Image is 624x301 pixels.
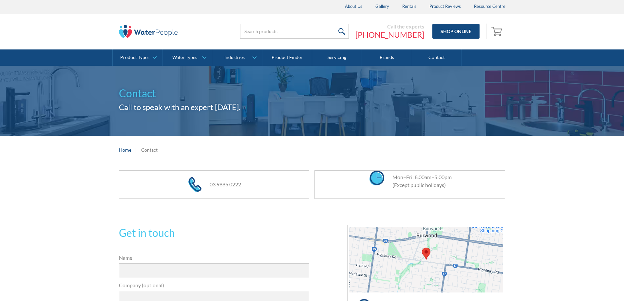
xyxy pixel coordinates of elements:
[369,171,384,185] img: clock icon
[141,146,158,153] div: Contact
[422,248,430,260] div: Map pin
[432,24,480,39] a: Shop Online
[490,24,505,39] a: Open empty cart
[262,49,312,66] a: Product Finder
[491,26,504,36] img: shopping cart
[119,254,310,262] label: Name
[120,55,149,60] div: Product Types
[119,146,131,153] a: Home
[224,55,245,60] div: Industries
[188,177,201,192] img: phone icon
[240,24,349,39] input: Search products
[162,49,212,66] a: Water Types
[355,23,424,30] div: Call the experts
[119,85,505,101] h1: Contact
[412,49,462,66] a: Contact
[386,173,452,189] div: Mon–Fri: 8.00am–5:00pm (Except public holidays)
[172,55,197,60] div: Water Types
[119,225,310,241] h2: Get in touch
[135,146,138,154] div: |
[362,49,412,66] a: Brands
[119,281,310,289] label: Company (optional)
[212,49,262,66] a: Industries
[312,49,362,66] a: Servicing
[210,181,241,187] a: 03 9885 0222
[113,49,162,66] a: Product Types
[119,25,178,38] img: The Water People
[355,30,424,40] a: [PHONE_NUMBER]
[119,101,505,113] h2: Call to speak with an expert [DATE].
